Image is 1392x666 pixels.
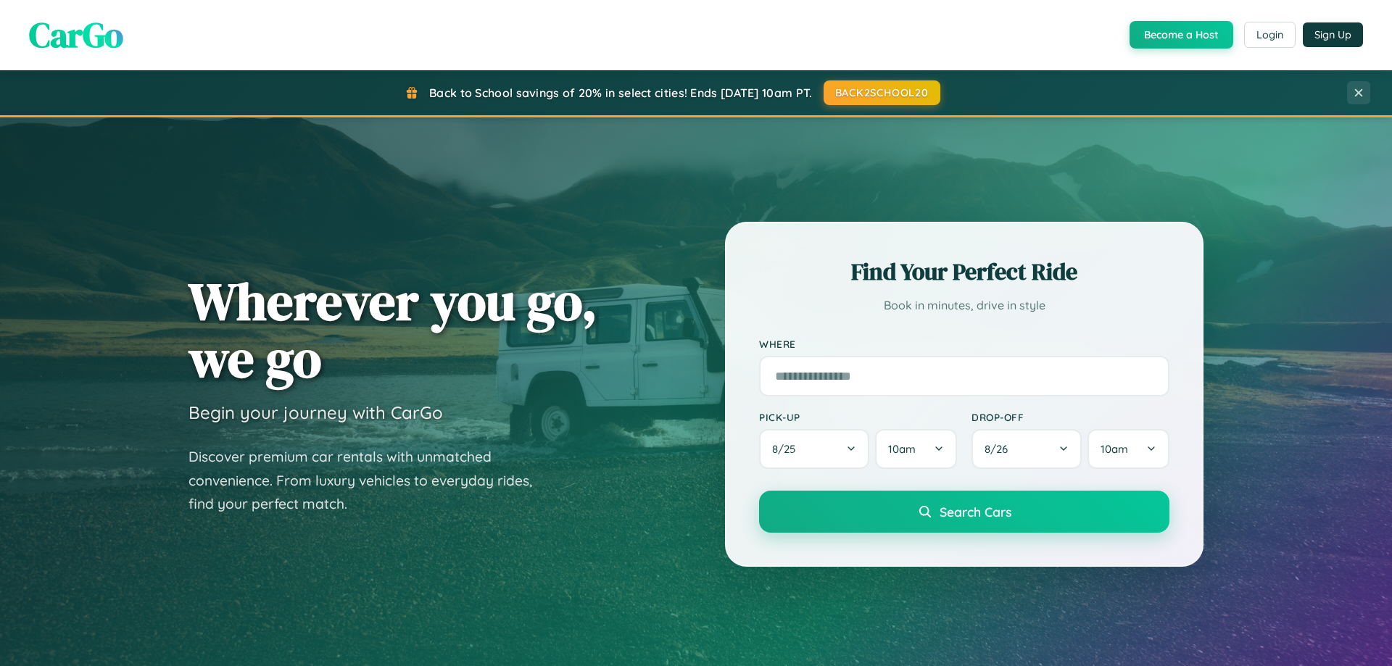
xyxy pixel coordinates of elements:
button: BACK2SCHOOL20 [824,80,940,105]
h2: Find Your Perfect Ride [759,256,1169,288]
span: 8 / 26 [985,442,1015,456]
span: CarGo [29,11,123,59]
span: 8 / 25 [772,442,803,456]
button: Sign Up [1303,22,1363,47]
label: Drop-off [971,411,1169,423]
button: Search Cars [759,491,1169,533]
span: Search Cars [940,504,1011,520]
span: 10am [888,442,916,456]
span: Back to School savings of 20% in select cities! Ends [DATE] 10am PT. [429,86,812,100]
h3: Begin your journey with CarGo [188,401,443,423]
p: Book in minutes, drive in style [759,295,1169,316]
label: Where [759,338,1169,350]
p: Discover premium car rentals with unmatched convenience. From luxury vehicles to everyday rides, ... [188,445,551,516]
button: 10am [1087,429,1169,469]
h1: Wherever you go, we go [188,272,597,387]
button: 10am [875,429,957,469]
button: 8/26 [971,429,1082,469]
button: 8/25 [759,429,869,469]
span: 10am [1101,442,1128,456]
button: Become a Host [1130,21,1233,49]
label: Pick-up [759,411,957,423]
button: Login [1244,22,1296,48]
